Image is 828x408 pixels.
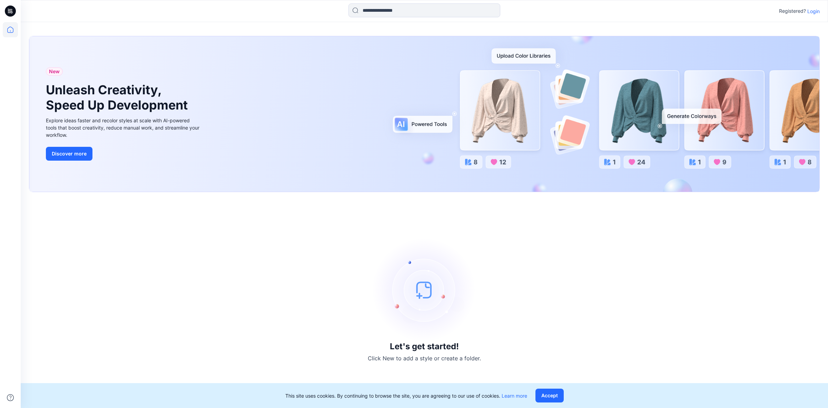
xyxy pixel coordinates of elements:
img: empty-state-image.svg [373,238,476,342]
p: Click New to add a style or create a folder. [368,354,481,362]
button: Accept [535,389,564,402]
p: Registered? [779,7,806,15]
h1: Unleash Creativity, Speed Up Development [46,83,191,112]
h3: Let's get started! [390,342,459,351]
div: Explore ideas faster and recolor styles at scale with AI-powered tools that boost creativity, red... [46,117,201,139]
a: Discover more [46,147,201,161]
p: This site uses cookies. By continuing to browse the site, you are agreeing to our use of cookies. [285,392,527,399]
p: Login [807,8,820,15]
button: Discover more [46,147,92,161]
span: New [49,67,60,76]
a: Learn more [502,393,527,399]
